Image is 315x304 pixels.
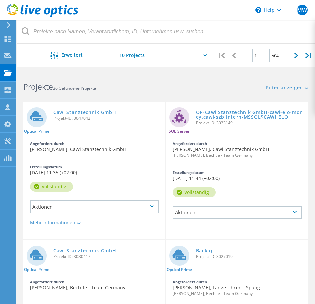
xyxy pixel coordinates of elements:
span: Projekt-ID: 3027019 [196,255,305,259]
a: Cawi Stanztechnik GmbH [53,110,116,115]
span: [PERSON_NAME], Bechtle - Team Germany [173,153,302,157]
div: [PERSON_NAME], Cawi Stanztechnik GmbH [23,138,165,155]
div: Angefordert durch [173,280,302,284]
div: Mehr Informationen [30,220,159,225]
svg: \n [255,7,261,13]
div: Angefordert durch [30,142,159,145]
span: Projekt-ID: 3033149 [196,121,305,125]
div: vollständig [173,187,216,197]
div: vollständig [30,182,73,192]
div: | [215,44,228,67]
span: MW [297,7,307,13]
div: | [303,44,315,67]
span: Optical Prime [167,268,192,272]
div: Aktionen [30,200,159,213]
span: Projekt-ID: 3047042 [53,116,162,120]
div: [PERSON_NAME], Cawi Stanztechnik GmbH [166,138,309,161]
a: Backup [196,248,214,253]
a: Filter anzeigen [266,85,308,91]
span: Projekt-ID: 3030417 [53,255,162,259]
div: [PERSON_NAME], Bechtle - Team Germany [23,277,165,293]
span: of 4 [272,53,279,59]
div: Erstellungsdatum [173,171,302,174]
a: Live Optics Dashboard [7,14,78,19]
span: SQL Server [169,129,190,133]
div: [DATE] 11:44 (+02:00) [166,167,309,184]
a: OP-Cawi Stanztechnik GmbH-cawi-elo-money.cawi-szb.intern-MSSQL$CAWI_ELO [196,110,305,119]
div: [PERSON_NAME], Lange Uhren - Spang [166,277,309,299]
div: Angefordert durch [173,142,302,145]
div: Aktionen [173,206,302,219]
b: Projekte [23,81,53,92]
span: 36 Gefundene Projekte [53,85,96,91]
a: Cawi Stanztechnik GmbH [53,248,116,253]
div: Erstellungsdatum [30,165,159,169]
div: [DATE] 11:35 (+02:00) [23,162,165,178]
span: Optical Prime [24,268,49,272]
span: [PERSON_NAME], Bechtle - Team Germany [173,292,302,296]
div: Angefordert durch [30,280,159,284]
span: Optical Prime [24,129,49,133]
span: Erweitert [61,53,83,57]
